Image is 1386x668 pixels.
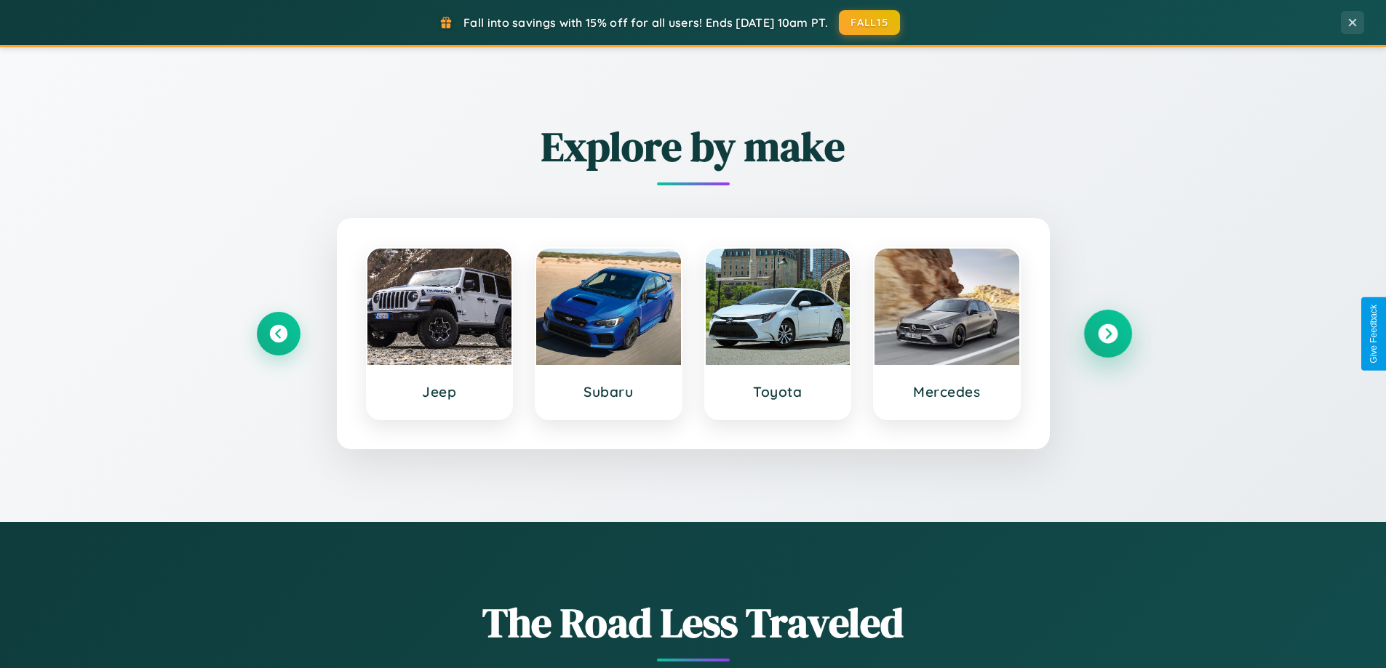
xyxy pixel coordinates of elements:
[257,595,1130,651] h1: The Road Less Traveled
[463,15,828,30] span: Fall into savings with 15% off for all users! Ends [DATE] 10am PT.
[720,383,836,401] h3: Toyota
[839,10,900,35] button: FALL15
[889,383,1005,401] h3: Mercedes
[551,383,666,401] h3: Subaru
[257,118,1130,174] h2: Explore by make
[382,383,498,401] h3: Jeep
[1369,305,1379,363] div: Give Feedback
